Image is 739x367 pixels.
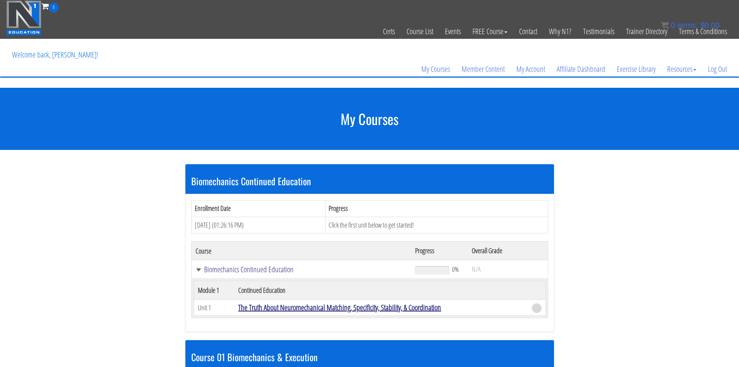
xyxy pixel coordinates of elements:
[551,50,611,88] a: Affiliate Dashboard
[234,281,528,300] th: Continued Education
[411,242,467,260] th: Progress
[325,217,548,233] td: Click the first unit below to get started!
[401,12,439,50] a: Course List
[702,50,733,88] a: Log Out
[661,21,669,29] img: icon11.png
[543,12,577,50] a: Why N1?
[577,12,620,50] a: Testimonials
[191,242,411,260] th: Course
[671,21,675,30] span: 0
[456,50,511,88] a: Member Content
[194,300,234,316] td: Unit 1
[191,176,548,186] h3: Biomechanics Continued Education
[377,12,401,50] a: Certs
[439,12,467,50] a: Events
[191,352,548,362] h3: Course 01 Biomechanics & Execution
[620,12,673,50] a: Trainer Directory
[196,266,408,273] a: Biomechanics Continued Education
[194,281,234,300] th: Module 1
[467,12,513,50] a: FREE Course
[700,21,720,30] bdi: 0.00
[415,50,456,88] a: My Courses
[468,242,548,260] th: Overall Grade
[677,21,698,30] span: items:
[191,217,325,233] td: [DATE] (01:26:16 PM)
[661,21,720,30] a: 0 items: $0.00
[452,265,459,273] span: 0%
[6,39,104,70] p: Welcome back, [PERSON_NAME]!
[700,21,704,30] span: $
[673,12,733,50] a: Terms & Conditions
[49,3,59,12] span: 0
[6,0,42,35] img: n1-education
[661,50,702,88] a: Resources
[191,200,325,217] th: Enrollment Date
[511,50,551,88] a: My Account
[238,302,441,313] a: The Truth About Neuromechanical Matching, Specificity, Stability, & Coordination
[42,1,59,11] a: 0
[325,200,548,217] th: Progress
[513,12,543,50] a: Contact
[468,260,548,279] td: N/A
[611,50,661,88] a: Exercise Library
